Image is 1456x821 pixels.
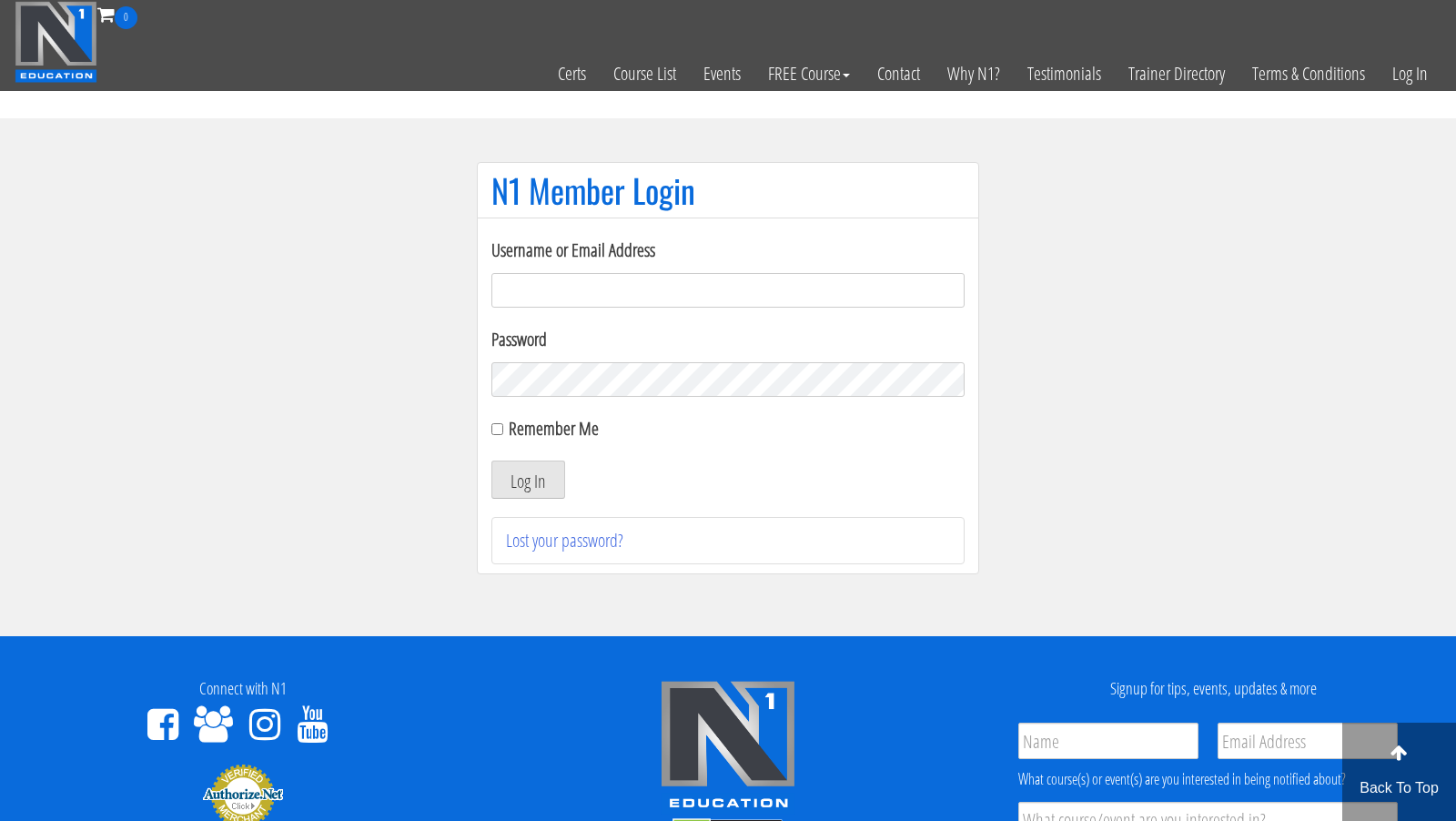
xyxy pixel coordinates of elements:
[1018,768,1398,790] div: What course(s) or event(s) are you interested in being notified about?
[985,680,1442,698] h4: Signup for tips, events, updates & more
[14,680,471,698] h4: Connect with N1
[690,29,754,118] a: Events
[1379,29,1441,118] a: Log In
[15,1,97,83] img: n1-education
[754,29,864,118] a: FREE Course
[600,29,690,118] a: Course List
[1115,29,1239,118] a: Trainer Directory
[491,461,565,499] button: Log In
[509,416,599,441] label: Remember Me
[1342,777,1456,799] p: Back To Top
[115,6,137,29] span: 0
[1014,29,1115,118] a: Testimonials
[491,237,965,264] label: Username or Email Address
[491,172,965,208] h1: N1 Member Login
[1239,29,1379,118] a: Terms & Conditions
[544,29,600,118] a: Certs
[97,2,137,26] a: 0
[1018,723,1198,759] input: Name
[934,29,1014,118] a: Why N1?
[1218,723,1398,759] input: Email Address
[506,528,623,552] a: Lost your password?
[491,326,965,353] label: Password
[660,680,796,815] img: n1-edu-logo
[864,29,934,118] a: Contact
